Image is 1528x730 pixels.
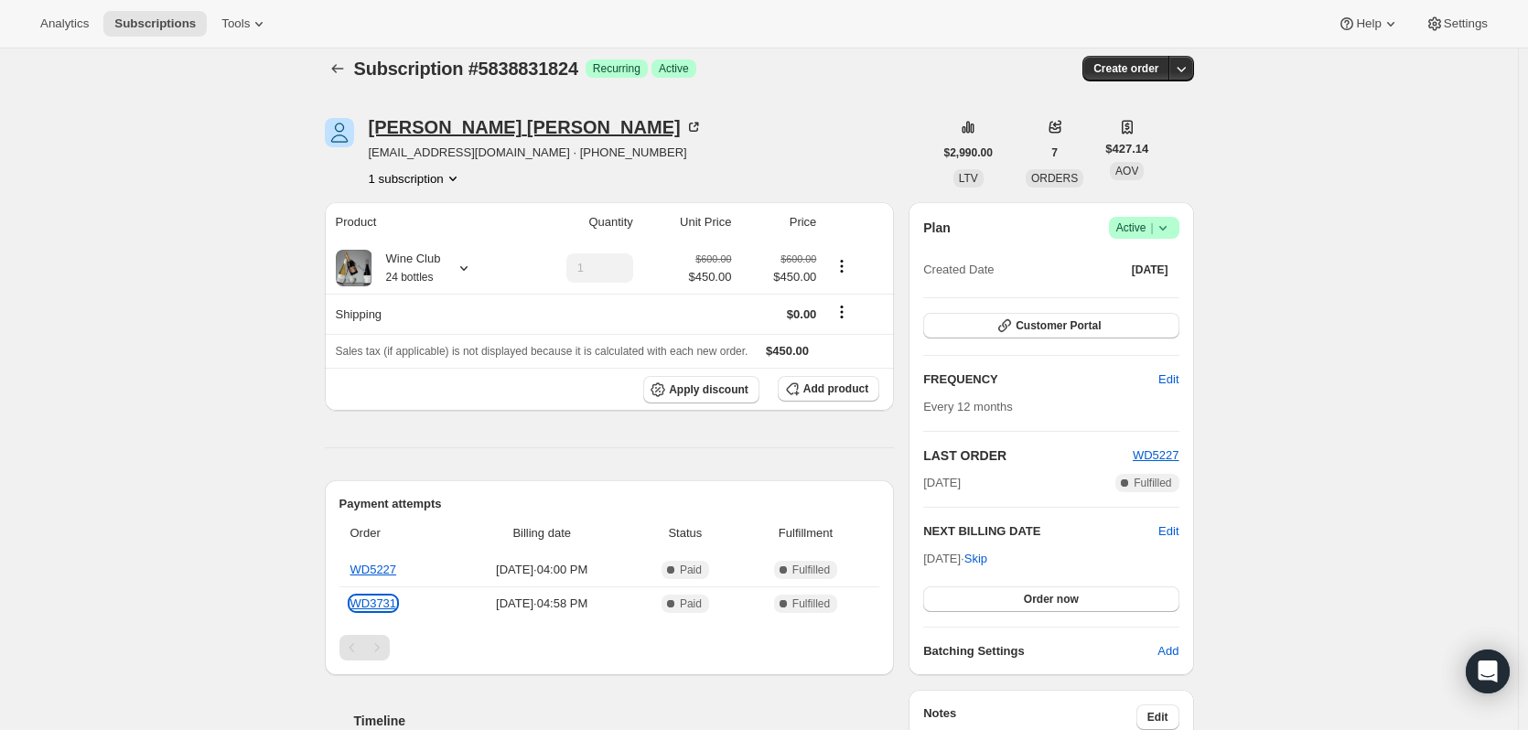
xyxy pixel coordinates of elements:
span: Paid [680,563,702,577]
button: Customer Portal [923,313,1178,338]
span: [DATE] · [923,552,987,565]
button: [DATE] [1121,257,1179,283]
h2: Plan [923,219,951,237]
span: $427.14 [1105,140,1148,158]
span: Billing date [456,524,628,542]
span: Subscription #5838831824 [354,59,578,79]
span: Fulfilled [1134,476,1171,490]
button: Edit [1136,704,1179,730]
span: Status [639,524,732,542]
button: Product actions [827,256,856,276]
div: [PERSON_NAME] [PERSON_NAME] [369,118,703,136]
th: Order [339,513,451,553]
button: Skip [953,544,998,574]
span: $450.00 [688,268,731,286]
h3: Notes [923,704,1136,730]
h2: Payment attempts [339,495,880,513]
button: Add [1146,637,1189,666]
th: Shipping [325,294,516,334]
span: Duncan Coulson [325,118,354,147]
button: Create order [1082,56,1169,81]
button: Subscriptions [325,56,350,81]
h2: FREQUENCY [923,370,1158,389]
span: Subscriptions [114,16,196,31]
span: Every 12 months [923,400,1013,413]
button: Settings [1415,11,1499,37]
a: WD5227 [1133,448,1179,462]
span: [DATE] · 04:00 PM [456,561,628,579]
span: Create order [1093,61,1158,76]
button: Edit [1147,365,1189,394]
div: Open Intercom Messenger [1466,649,1510,693]
span: ORDERS [1031,172,1078,185]
h6: Batching Settings [923,642,1157,660]
span: | [1150,220,1153,235]
span: Settings [1444,16,1488,31]
span: [DATE] [923,474,961,492]
span: $450.00 [742,268,816,286]
span: Paid [680,596,702,611]
span: LTV [959,172,978,185]
span: Edit [1158,370,1178,389]
span: AOV [1115,165,1138,177]
th: Product [325,202,516,242]
button: Apply discount [643,376,759,403]
button: Product actions [369,169,462,188]
span: Created Date [923,261,994,279]
button: Help [1327,11,1410,37]
span: Analytics [40,16,89,31]
span: $450.00 [766,344,809,358]
h2: NEXT BILLING DATE [923,522,1158,541]
button: Subscriptions [103,11,207,37]
button: Order now [923,586,1178,612]
img: product img [336,250,372,286]
button: Tools [210,11,279,37]
span: Active [659,61,689,76]
span: Tools [221,16,250,31]
span: Active [1116,219,1172,237]
span: [EMAIL_ADDRESS][DOMAIN_NAME] · [PHONE_NUMBER] [369,144,703,162]
span: [DATE] · 04:58 PM [456,595,628,613]
span: Sales tax (if applicable) is not displayed because it is calculated with each new order. [336,345,748,358]
span: $0.00 [787,307,817,321]
button: 7 [1040,140,1069,166]
span: Fulfilled [792,596,830,611]
button: WD5227 [1133,446,1179,465]
small: $600.00 [780,253,816,264]
th: Price [737,202,822,242]
span: Order now [1024,592,1079,607]
span: Customer Portal [1016,318,1101,333]
span: [DATE] [1132,263,1168,277]
button: Edit [1158,522,1178,541]
span: Add product [803,381,868,396]
button: $2,990.00 [933,140,1004,166]
span: Skip [964,550,987,568]
span: Recurring [593,61,640,76]
h2: LAST ORDER [923,446,1133,465]
button: Add product [778,376,879,402]
th: Unit Price [639,202,737,242]
span: $2,990.00 [944,145,993,160]
th: Quantity [516,202,639,242]
span: Add [1157,642,1178,660]
span: Apply discount [669,382,748,397]
h2: Timeline [354,712,895,730]
small: $600.00 [695,253,731,264]
span: Fulfilled [792,563,830,577]
a: WD3731 [350,596,397,610]
button: Analytics [29,11,100,37]
span: Fulfillment [743,524,868,542]
small: 24 bottles [386,271,434,284]
button: Shipping actions [827,302,856,322]
div: Wine Club [372,250,441,286]
span: Help [1356,16,1381,31]
span: 7 [1051,145,1058,160]
span: Edit [1147,710,1168,725]
a: WD5227 [350,563,397,576]
nav: Pagination [339,635,880,660]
